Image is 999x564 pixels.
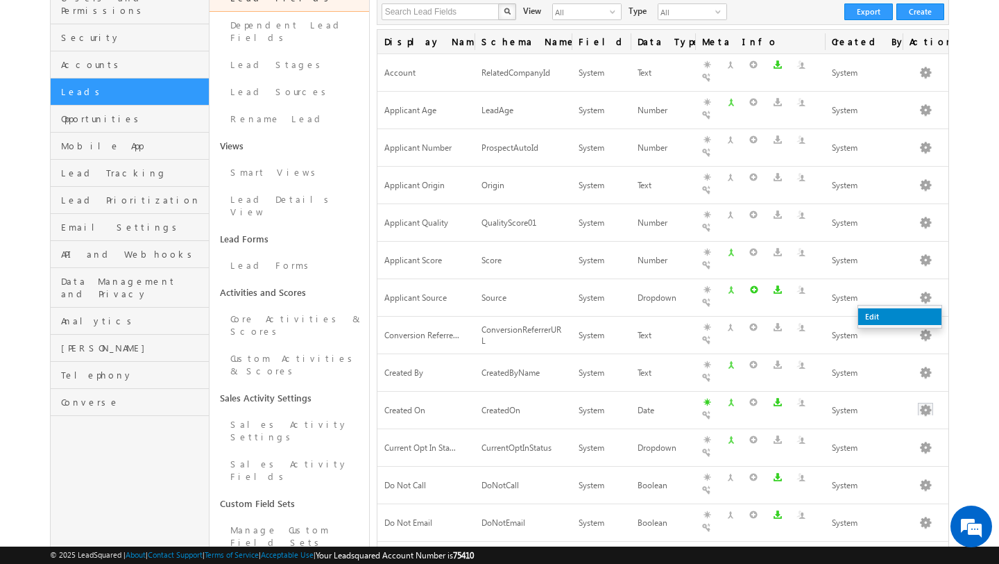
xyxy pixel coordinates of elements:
[50,549,474,562] span: © 2025 LeadSquared | | | | |
[579,216,623,231] div: System
[384,105,436,115] span: Applicant Age
[210,490,368,517] a: Custom Field Sets
[638,404,689,418] div: Date
[579,254,623,268] div: System
[572,30,630,53] span: Field Type
[475,30,572,53] span: Schema Name
[553,4,610,19] span: All
[638,66,689,81] div: Text
[832,479,896,493] div: System
[210,78,368,106] a: Lead Sources
[481,254,565,268] div: Score
[579,441,623,456] div: System
[61,396,205,408] span: Converse
[579,141,623,156] div: System
[61,31,205,44] span: Security
[631,30,696,53] span: Data Type
[481,404,565,418] div: CreatedOn
[610,8,621,16] span: select
[832,366,896,381] div: System
[384,405,425,415] span: Created On
[832,329,896,343] div: System
[384,292,447,303] span: Applicant Source
[658,4,715,19] span: All
[61,167,205,179] span: Lead Tracking
[384,255,442,265] span: Applicant Score
[579,103,623,118] div: System
[384,367,423,378] span: Created By
[61,275,205,300] span: Data Management and Privacy
[832,404,896,418] div: System
[210,517,368,556] a: Manage Custom Field Sets
[210,159,368,186] a: Smart Views
[18,128,253,416] textarea: Type your message and hit 'Enter'
[61,140,205,152] span: Mobile App
[481,479,565,493] div: DoNotCall
[51,308,209,335] a: Analytics
[51,362,209,389] a: Telephony
[210,385,368,411] a: Sales Activity Settings
[832,216,896,231] div: System
[384,217,448,228] span: Applicant Quality
[481,179,565,193] div: Origin
[638,366,689,381] div: Text
[579,329,623,343] div: System
[638,141,689,156] div: Number
[384,330,459,340] span: Conversion Referre...
[903,30,948,53] span: Actions
[210,279,368,306] a: Activities and Scores
[51,24,209,51] a: Security
[384,67,416,78] span: Account
[481,141,565,156] div: ProspectAutoId
[51,268,209,308] a: Data Management and Privacy
[210,451,368,490] a: Sales Activity Fields
[377,30,475,53] span: Display Name
[61,85,205,98] span: Leads
[638,254,689,268] div: Number
[51,335,209,362] a: [PERSON_NAME]
[523,3,541,17] div: View
[638,216,689,231] div: Number
[189,428,252,447] em: Start Chat
[481,516,565,531] div: DoNotEmail
[481,103,565,118] div: LeadAge
[481,366,565,381] div: CreatedByName
[481,291,565,306] div: Source
[844,3,893,20] button: Export
[61,194,205,206] span: Lead Prioritization
[205,550,259,559] a: Terms of Service
[858,308,941,325] a: Edit
[126,550,146,559] a: About
[316,550,474,561] span: Your Leadsquared Account Number is
[481,216,565,231] div: QualityScore01
[51,389,209,416] a: Converse
[24,73,58,91] img: d_60004797649_company_0_60004797649
[210,226,368,252] a: Lead Forms
[51,106,209,133] a: Opportunities
[896,3,944,20] button: Create
[453,550,474,561] span: 75410
[638,179,689,193] div: Text
[579,179,623,193] div: System
[61,315,205,327] span: Analytics
[210,51,368,78] a: Lead Stages
[210,306,368,345] a: Core Activities & Scores
[384,180,445,190] span: Applicant Origin
[638,103,689,118] div: Number
[61,369,205,381] span: Telephony
[51,241,209,268] a: API and Webhooks
[210,106,368,133] a: Rename Lead
[832,66,896,81] div: System
[51,78,209,106] a: Leads
[579,291,623,306] div: System
[384,142,452,153] span: Applicant Number
[832,179,896,193] div: System
[638,516,689,531] div: Boolean
[210,411,368,451] a: Sales Activity Settings
[51,187,209,214] a: Lead Prioritization
[61,221,205,233] span: Email Settings
[61,248,205,260] span: API and Webhooks
[832,141,896,156] div: System
[210,345,368,385] a: Custom Activities & Scores
[72,73,233,91] div: Chat with us now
